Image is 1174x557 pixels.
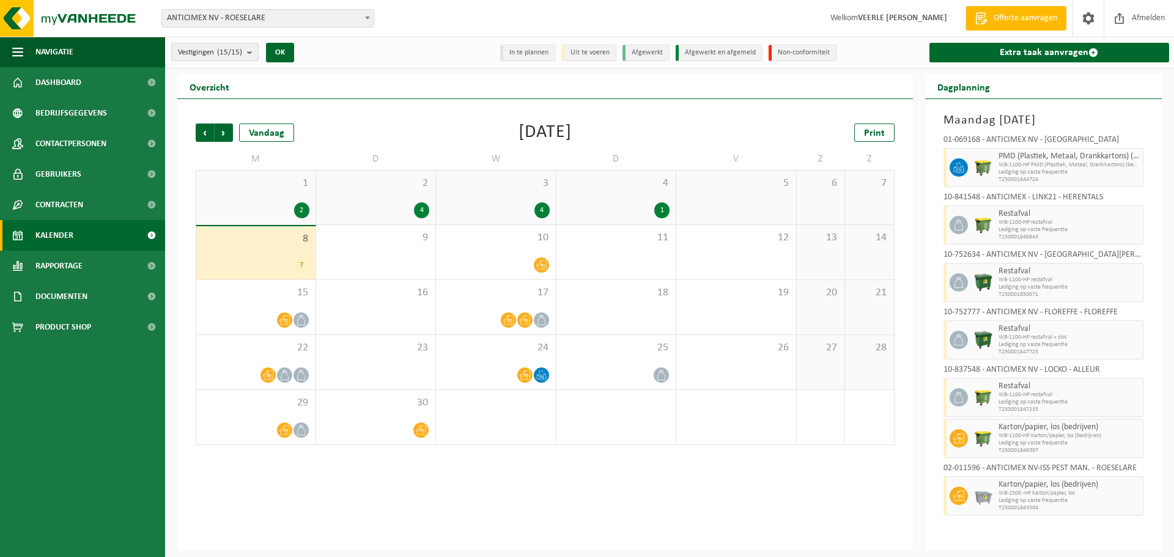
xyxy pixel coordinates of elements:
td: W [436,148,556,170]
span: WB-2500 -HP karton/papier, los [999,490,1140,497]
span: Karton/papier, los (bedrijven) [999,480,1140,490]
span: T250001847725 [999,349,1140,356]
li: Uit te voeren [561,45,616,61]
span: PMD (Plastiek, Metaal, Drankkartons) (bedrijven) [999,152,1140,161]
span: WB-1100-HP karton/papier, los (bedrijven) [999,432,1140,440]
div: 7 [294,257,309,273]
span: Dashboard [35,67,81,98]
span: Kalender [35,220,73,251]
span: ANTICIMEX NV - ROESELARE [162,10,374,27]
h3: Maandag [DATE] [943,111,1144,130]
span: 26 [682,341,790,355]
div: [DATE] [519,124,572,142]
span: 29 [202,396,309,410]
img: WB-2500-GAL-GY-04 [974,487,992,505]
span: Lediging op vaste frequentie [999,399,1140,406]
div: 1 [654,202,670,218]
div: 10-752777 - ANTICIMEX NV - FLOREFFE - FLOREFFE [943,308,1144,320]
span: Gebruikers [35,159,81,190]
span: 1 [202,177,309,190]
span: Contracten [35,190,83,220]
span: Restafval [999,324,1140,334]
span: 24 [442,341,550,355]
span: Print [864,128,885,138]
span: Volgende [215,124,233,142]
div: 01-069168 - ANTICIMEX NV - [GEOGRAPHIC_DATA] [943,136,1144,148]
a: Offerte aanvragen [965,6,1066,31]
div: 10-752634 - ANTICIMEX NV - [GEOGRAPHIC_DATA][PERSON_NAME] [943,251,1144,263]
span: Lediging op vaste frequentie [999,169,1140,176]
button: OK [266,43,294,62]
span: 10 [442,231,550,245]
span: 2 [322,177,430,190]
span: 13 [803,231,839,245]
count: (15/15) [217,48,242,56]
span: 22 [202,341,309,355]
span: 8 [202,232,309,246]
div: 10-841548 - ANTICIMEX - LINK21 - HERENTALS [943,193,1144,205]
span: 3 [442,177,550,190]
img: WB-1100-HPE-GN-51 [974,216,992,234]
span: T250001846843 [999,234,1140,241]
span: Lediging op vaste frequentie [999,226,1140,234]
img: WB-1100-HPE-GN-04 [974,331,992,349]
span: WB-1100-HP restafval [999,219,1140,226]
span: 19 [682,286,790,300]
span: WB-1100-HP restafval [999,391,1140,399]
td: M [196,148,316,170]
span: Lediging op vaste frequentie [999,341,1140,349]
span: 7 [851,177,887,190]
h2: Overzicht [177,75,242,98]
span: Restafval [999,382,1140,391]
span: Vestigingen [178,43,242,62]
span: Lediging op vaste frequentie [999,284,1140,291]
span: WB-1100-HP restafval + slot [999,334,1140,341]
span: 30 [322,396,430,410]
span: T250001850071 [999,291,1140,298]
span: T250001844724 [999,176,1140,183]
span: 9 [322,231,430,245]
span: Restafval [999,267,1140,276]
div: 02-011596 - ANTICIMEX NV-ISS PEST MAN. - ROESELARE [943,464,1144,476]
span: Lediging op vaste frequentie [999,440,1140,447]
span: WB-1100-HP restafval [999,276,1140,284]
td: V [676,148,797,170]
div: 10-837548 - ANTICIMEX NV - LOCKO - ALLEUR [943,366,1144,378]
img: WB-1100-HPE-GN-50 [974,388,992,407]
span: WB-1100-HP PMD (Plastiek, Metaal, Drankkartons) (bedrijven) [999,161,1140,169]
span: T250001843504 [999,504,1140,512]
li: Afgewerkt en afgemeld [676,45,762,61]
li: Afgewerkt [622,45,670,61]
span: Offerte aanvragen [991,12,1060,24]
td: D [556,148,677,170]
li: Non-conformiteit [769,45,836,61]
span: Restafval [999,209,1140,219]
span: 25 [563,341,670,355]
span: 15 [202,286,309,300]
span: Documenten [35,281,87,312]
div: Vandaag [239,124,294,142]
button: Vestigingen(15/15) [171,43,259,61]
span: ANTICIMEX NV - ROESELARE [161,9,374,28]
img: WB-1100-HPE-GN-01 [974,273,992,292]
td: Z [845,148,894,170]
span: Lediging op vaste frequentie [999,497,1140,504]
span: Karton/papier, los (bedrijven) [999,422,1140,432]
span: T250001847233 [999,406,1140,413]
span: 12 [682,231,790,245]
strong: VEERLE [PERSON_NAME] [858,13,947,23]
span: Navigatie [35,37,73,67]
span: 17 [442,286,550,300]
span: Product Shop [35,312,91,342]
span: 14 [851,231,887,245]
div: 4 [534,202,550,218]
span: 5 [682,177,790,190]
span: 27 [803,341,839,355]
span: 28 [851,341,887,355]
span: 16 [322,286,430,300]
span: Contactpersonen [35,128,106,159]
span: Bedrijfsgegevens [35,98,107,128]
div: 4 [414,202,429,218]
span: 6 [803,177,839,190]
span: Vorige [196,124,214,142]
